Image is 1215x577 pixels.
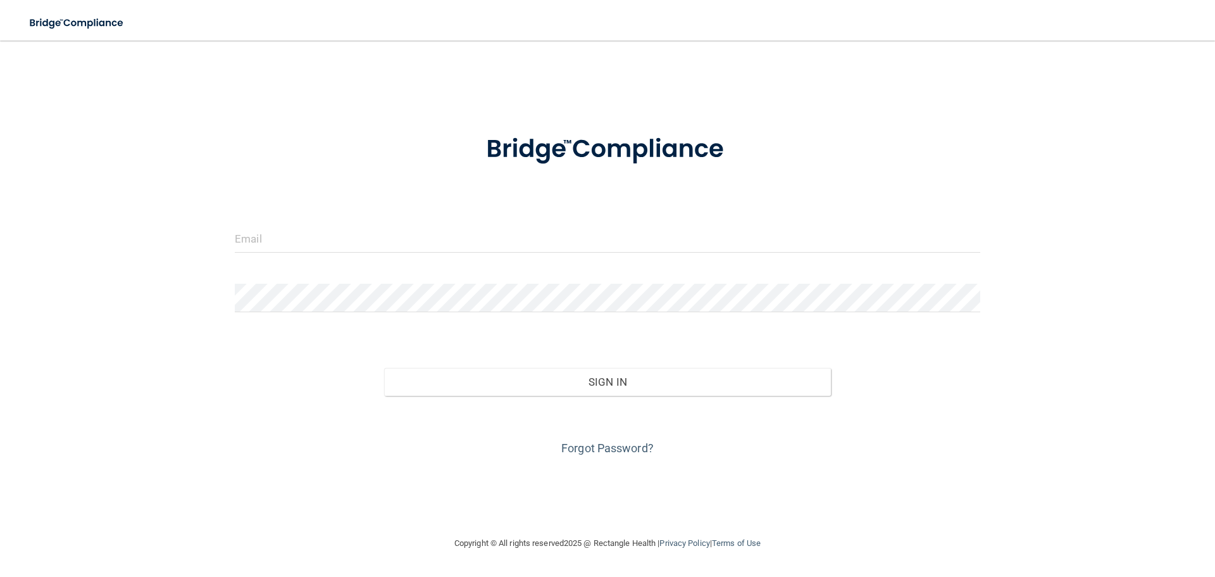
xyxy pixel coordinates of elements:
[561,441,654,455] a: Forgot Password?
[377,523,838,564] div: Copyright © All rights reserved 2025 @ Rectangle Health | |
[712,538,761,548] a: Terms of Use
[19,10,135,36] img: bridge_compliance_login_screen.278c3ca4.svg
[460,117,755,182] img: bridge_compliance_login_screen.278c3ca4.svg
[384,368,832,396] button: Sign In
[235,224,980,253] input: Email
[659,538,709,548] a: Privacy Policy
